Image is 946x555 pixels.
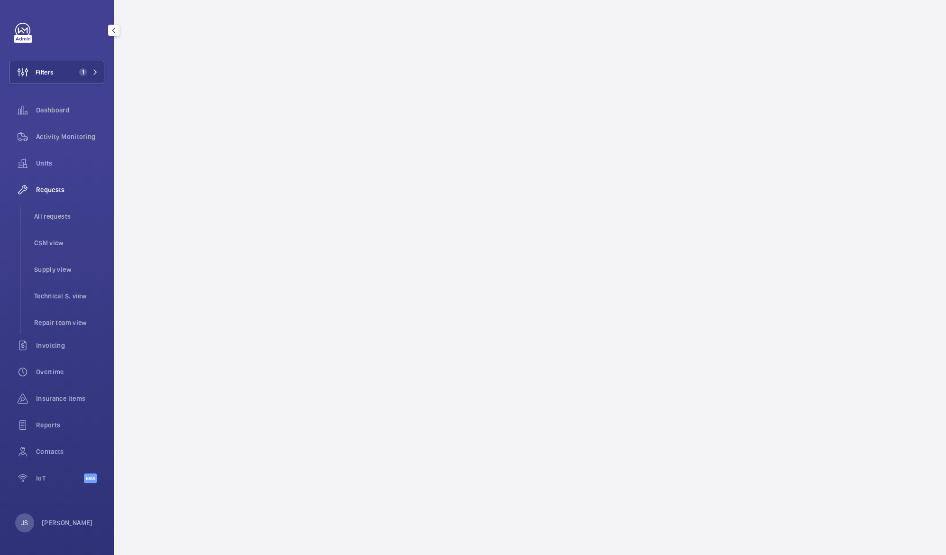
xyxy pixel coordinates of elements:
span: Contacts [36,447,104,456]
span: Technical S. view [34,291,104,301]
span: Dashboard [36,105,104,115]
span: Filters [36,67,54,77]
span: Activity Monitoring [36,132,104,141]
span: Units [36,158,104,168]
span: Insurance items [36,394,104,403]
span: Repair team view [34,318,104,327]
span: 1 [79,68,87,76]
button: Filters1 [9,61,104,83]
span: Invoicing [36,341,104,350]
span: All requests [34,212,104,221]
span: Overtime [36,367,104,377]
span: Beta [84,473,97,483]
p: [PERSON_NAME] [42,518,93,527]
span: Reports [36,420,104,430]
span: CSM view [34,238,104,248]
span: Requests [36,185,104,194]
span: IoT [36,473,84,483]
span: Supply view [34,265,104,274]
p: JS [21,518,28,527]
